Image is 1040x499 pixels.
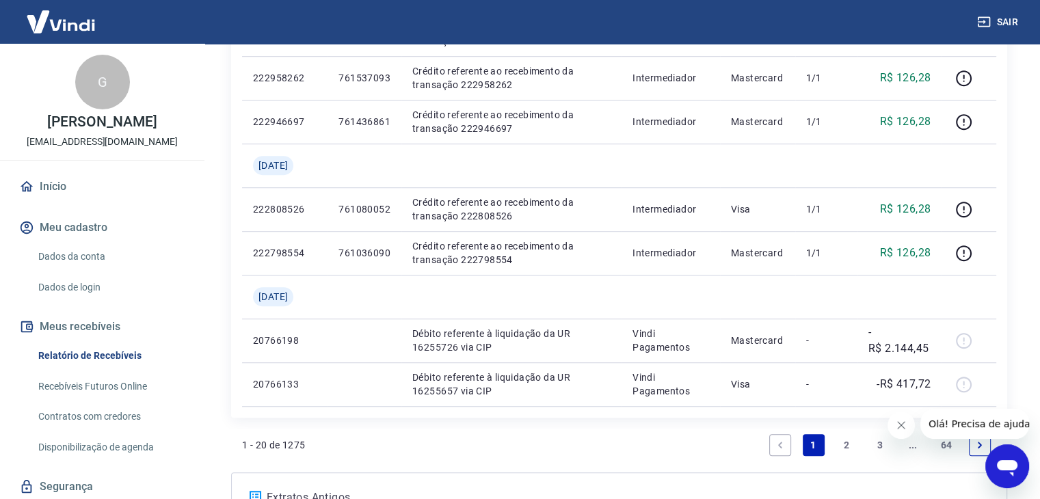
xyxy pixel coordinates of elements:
[412,108,611,135] p: Crédito referente ao recebimento da transação 222946697
[412,195,611,223] p: Crédito referente ao recebimento da transação 222808526
[868,324,931,357] p: -R$ 2.144,45
[731,71,784,85] p: Mastercard
[803,434,825,456] a: Page 1 is your current page
[731,246,784,260] p: Mastercard
[253,334,317,347] p: 20766198
[632,202,709,216] p: Intermediador
[935,434,958,456] a: Page 64
[869,434,891,456] a: Page 3
[8,10,115,21] span: Olá! Precisa de ajuda?
[632,370,709,398] p: Vindi Pagamentos
[880,70,931,86] p: R$ 126,28
[412,327,611,354] p: Débito referente à liquidação da UR 16255726 via CIP
[412,64,611,92] p: Crédito referente ao recebimento da transação 222958262
[242,438,306,452] p: 1 - 20 de 1275
[806,377,846,391] p: -
[33,373,188,401] a: Recebíveis Futuros Online
[338,202,390,216] p: 761080052
[33,243,188,271] a: Dados da conta
[33,273,188,301] a: Dados de login
[806,246,846,260] p: 1/1
[258,159,288,172] span: [DATE]
[338,115,390,129] p: 761436861
[253,71,317,85] p: 222958262
[806,115,846,129] p: 1/1
[969,434,991,456] a: Next page
[731,115,784,129] p: Mastercard
[806,71,846,85] p: 1/1
[33,433,188,461] a: Disponibilização de agenda
[806,202,846,216] p: 1/1
[731,202,784,216] p: Visa
[888,412,915,439] iframe: Fechar mensagem
[412,239,611,267] p: Crédito referente ao recebimento da transação 222798554
[836,434,857,456] a: Page 2
[338,71,390,85] p: 761537093
[47,115,157,129] p: [PERSON_NAME]
[16,312,188,342] button: Meus recebíveis
[16,1,105,42] img: Vindi
[75,55,130,109] div: G
[880,201,931,217] p: R$ 126,28
[880,113,931,130] p: R$ 126,28
[338,246,390,260] p: 761036090
[16,213,188,243] button: Meu cadastro
[731,334,784,347] p: Mastercard
[880,245,931,261] p: R$ 126,28
[253,202,317,216] p: 222808526
[632,115,709,129] p: Intermediador
[769,434,791,456] a: Previous page
[632,71,709,85] p: Intermediador
[974,10,1024,35] button: Sair
[877,376,931,392] p: -R$ 417,72
[764,429,996,461] ul: Pagination
[16,172,188,202] a: Início
[33,403,188,431] a: Contratos com credores
[985,444,1029,488] iframe: Botão para abrir a janela de mensagens
[33,342,188,370] a: Relatório de Recebíveis
[920,409,1029,439] iframe: Mensagem da empresa
[253,377,317,391] p: 20766133
[632,246,709,260] p: Intermediador
[412,370,611,398] p: Débito referente à liquidação da UR 16255657 via CIP
[731,377,784,391] p: Visa
[632,327,709,354] p: Vindi Pagamentos
[806,334,846,347] p: -
[27,135,178,149] p: [EMAIL_ADDRESS][DOMAIN_NAME]
[253,115,317,129] p: 222946697
[258,290,288,304] span: [DATE]
[253,246,317,260] p: 222798554
[902,434,924,456] a: Jump forward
